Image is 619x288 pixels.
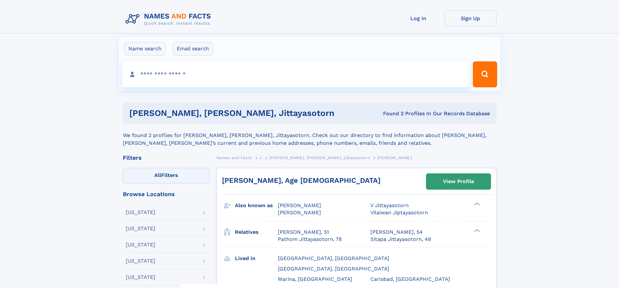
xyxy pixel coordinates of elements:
[278,229,329,236] a: [PERSON_NAME], 51
[124,42,166,56] label: Name search
[259,154,262,162] a: J
[370,236,431,243] a: Sitapa Jittayasotorn, 48
[126,210,155,215] div: [US_STATE]
[129,109,359,117] h1: [PERSON_NAME], [PERSON_NAME], Jittayasotorn
[122,61,470,87] input: search input
[126,258,155,264] div: [US_STATE]
[370,202,409,208] span: V Jittayasotorn
[222,176,380,184] a: [PERSON_NAME], Age [DEMOGRAPHIC_DATA]
[154,172,161,178] span: All
[235,200,278,211] h3: Also known as
[472,202,480,206] div: ❯
[443,174,474,189] div: View Profile
[126,242,155,247] div: [US_STATE]
[473,61,497,87] button: Search Button
[278,202,321,208] span: [PERSON_NAME]
[235,227,278,238] h3: Relatives
[278,209,321,216] span: [PERSON_NAME]
[359,110,490,117] div: Found 2 Profiles In Our Records Database
[377,156,412,160] span: [PERSON_NAME]
[126,275,155,280] div: [US_STATE]
[123,10,216,28] img: Logo Names and Facts
[123,168,210,183] label: Filters
[278,266,389,272] span: [GEOGRAPHIC_DATA], [GEOGRAPHIC_DATA]
[216,154,252,162] a: Names and Facts
[123,155,210,161] div: Filters
[278,276,352,282] span: Marina, [GEOGRAPHIC_DATA]
[278,255,389,261] span: [GEOGRAPHIC_DATA], [GEOGRAPHIC_DATA]
[235,253,278,264] h3: Lived in
[393,10,445,26] a: Log In
[126,226,155,231] div: [US_STATE]
[370,276,450,282] span: Carlsbad, [GEOGRAPHIC_DATA]
[426,174,491,189] a: View Profile
[278,236,342,243] a: Pathom Jittayasotorn, 78
[445,10,496,26] a: Sign Up
[472,228,480,232] div: ❯
[269,156,370,160] span: [PERSON_NAME], [PERSON_NAME], jittayasotorn
[370,229,423,236] a: [PERSON_NAME], 54
[370,209,428,216] span: Vilaiwan Jiptayasotorn
[269,154,370,162] a: [PERSON_NAME], [PERSON_NAME], jittayasotorn
[123,191,210,197] div: Browse Locations
[259,156,262,160] span: J
[173,42,213,56] label: Email search
[123,124,496,147] div: We found 2 profiles for [PERSON_NAME], [PERSON_NAME], Jittayasotorn. Check out our directory to f...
